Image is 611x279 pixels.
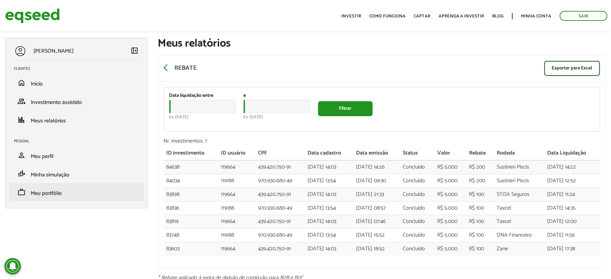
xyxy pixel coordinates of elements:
[467,188,494,201] td: R$ 100
[31,170,69,180] span: Minha simulação
[164,138,600,144] div: Nr. investimentos: 7
[14,67,144,71] h2: Clientes
[305,201,353,215] td: [DATE] 13:54
[14,116,139,124] a: financeMeus relatórios
[9,164,144,183] li: Minha simulação
[435,174,466,188] td: R$ 5.000
[494,174,545,188] td: Sustineri Piscis
[256,174,305,188] td: 970.930.680-49
[9,74,144,92] li: Início
[164,215,218,229] td: 83819
[400,147,435,160] th: Status
[305,229,353,242] td: [DATE] 13:54
[33,48,74,54] p: [PERSON_NAME]
[164,147,218,160] th: ID investimento
[31,152,54,161] span: Meu perfil
[353,188,400,201] td: [DATE] 21:33
[305,215,353,229] td: [DATE] 14:03
[218,215,256,229] td: 119664
[256,201,305,215] td: 970.930.680-49
[400,188,435,201] td: Concluído
[467,160,494,174] td: R$ 200
[158,38,606,50] h1: Meus relatórios
[494,147,545,160] th: Rodada
[169,115,238,119] div: Ex: [DATE]
[31,98,82,107] span: Investimento assistido
[218,201,256,215] td: 119188
[244,93,246,98] label: e
[305,242,353,256] td: [DATE] 14:03
[493,14,504,18] a: Blog
[400,242,435,256] td: Concluído
[131,46,139,55] span: left_panel_close
[400,215,435,229] td: Concluído
[305,160,353,174] td: [DATE] 14:03
[545,160,600,174] td: [DATE] 14:22
[14,79,139,87] a: homeInício
[244,115,312,119] div: Ex: [DATE]
[164,229,218,242] td: 83748
[467,229,494,242] td: R$ 100
[164,242,218,256] td: 83603
[256,160,305,174] td: 439.420.750-91
[400,160,435,174] td: Concluído
[353,201,400,215] td: [DATE] 08:57
[545,147,600,160] th: Data Liquidação
[545,174,600,188] td: [DATE] 12:52
[353,147,400,160] th: Data emissão
[439,14,484,18] a: Aprenda a investir
[17,170,26,178] span: finance_mode
[169,93,214,98] label: Data liquidação entre
[218,160,256,174] td: 119664
[131,46,139,56] a: Colapsar menu
[9,183,144,201] li: Meu portfólio
[560,11,608,21] a: Sair
[175,65,197,72] p: Rebate
[467,147,494,160] th: Rebate
[305,188,353,201] td: [DATE] 14:03
[400,201,435,215] td: Concluído
[494,215,545,229] td: Taxcel
[545,201,600,215] td: [DATE] 14:35
[521,14,552,18] a: Minha conta
[545,188,600,201] td: [DATE] 11:24
[353,242,400,256] td: [DATE] 18:52
[400,229,435,242] td: Concluído
[494,201,545,215] td: Taxcel
[494,160,545,174] td: Sustineri Piscis
[256,147,305,160] th: CPF
[414,14,430,18] a: Captar
[218,229,256,242] td: 119188
[435,229,466,242] td: R$ 5.000
[9,110,144,129] li: Meus relatórios
[494,242,545,256] td: Zane
[467,242,494,256] td: R$ 100
[544,61,600,76] a: Exportar para Excel
[435,242,466,256] td: R$ 5.000
[435,188,466,201] td: R$ 5.000
[494,229,545,242] td: DNA Financeiro
[435,215,466,229] td: R$ 5.000
[9,92,144,110] li: Investimento assistido
[353,174,400,188] td: [DATE] 09:30
[435,147,466,160] th: Valor
[17,116,26,124] span: finance
[341,14,361,18] a: Investir
[5,7,60,25] img: EqSeed
[467,201,494,215] td: R$ 100
[31,116,66,125] span: Meus relatórios
[353,215,400,229] td: [DATE] 07:46
[164,64,172,73] a: arrow_back_ios
[218,188,256,201] td: 119664
[545,242,600,256] td: [DATE] 17:38
[256,188,305,201] td: 439.420.750-91
[17,79,26,87] span: home
[305,174,353,188] td: [DATE] 13:54
[164,160,218,174] td: 84638
[17,188,26,196] span: work
[14,97,139,105] a: groupInvestimento assistido
[31,189,62,198] span: Meu portfólio
[353,160,400,174] td: [DATE] 14:26
[318,101,373,116] button: Filtrar
[164,188,218,201] td: 83898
